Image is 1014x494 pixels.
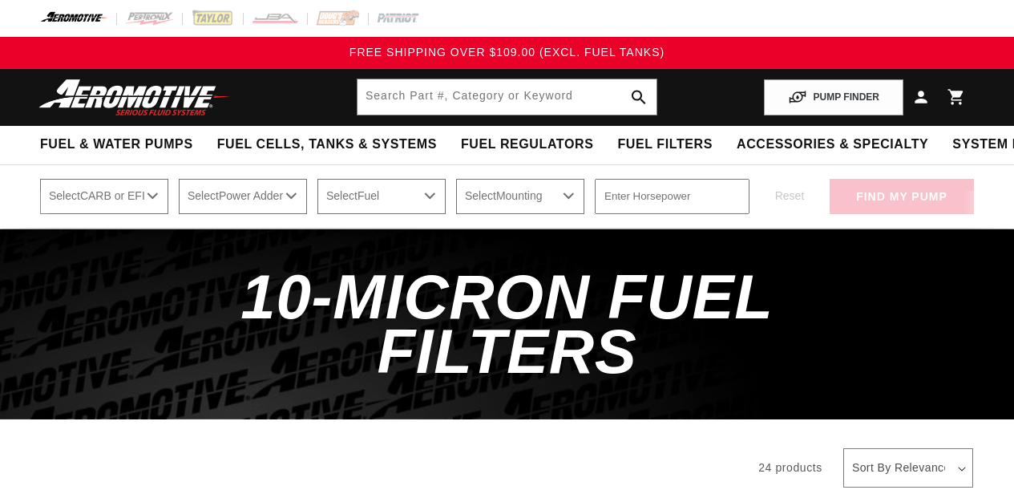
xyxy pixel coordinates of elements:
[621,79,656,115] button: search button
[764,79,903,115] button: PUMP FINDER
[240,261,773,387] span: 10-Micron Fuel Filters
[456,179,584,214] select: Mounting
[449,126,605,164] summary: Fuel Regulators
[725,126,940,164] summary: Accessories & Specialty
[349,46,665,59] span: FREE SHIPPING OVER $109.00 (EXCL. FUEL TANKS)
[40,136,193,153] span: Fuel & Water Pumps
[40,179,168,214] select: CARB or EFI
[605,126,725,164] summary: Fuel Filters
[617,136,713,153] span: Fuel Filters
[28,126,205,164] summary: Fuel & Water Pumps
[737,136,928,153] span: Accessories & Specialty
[358,79,656,115] input: Search by Part Number, Category or Keyword
[217,136,437,153] span: Fuel Cells, Tanks & Systems
[179,179,307,214] select: Power Adder
[205,126,449,164] summary: Fuel Cells, Tanks & Systems
[317,179,446,214] select: Fuel
[461,136,593,153] span: Fuel Regulators
[595,179,749,214] input: Enter Horsepower
[34,79,235,116] img: Aeromotive
[758,461,822,474] span: 24 products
